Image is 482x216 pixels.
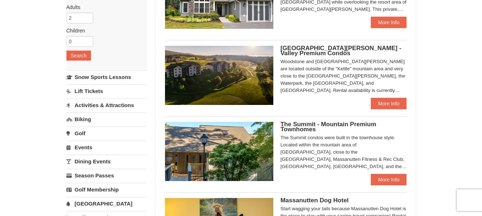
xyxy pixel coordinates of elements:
[371,98,407,109] a: More Info
[165,46,273,105] img: 19219041-4-ec11c166.jpg
[66,70,147,84] a: Snow Sports Lessons
[66,169,147,182] a: Season Passes
[281,134,407,170] div: The Summit condos were built in the townhouse style. Located within the mountain area of [GEOGRAP...
[66,197,147,210] a: [GEOGRAPHIC_DATA]
[281,197,349,204] span: Massanutten Dog Hotel
[66,84,147,98] a: Lift Tickets
[66,4,142,11] label: Adults
[66,141,147,154] a: Events
[165,122,273,181] img: 19219034-1-0eee7e00.jpg
[66,127,147,140] a: Golf
[66,27,142,34] label: Children
[66,183,147,196] a: Golf Membership
[281,45,401,57] span: [GEOGRAPHIC_DATA][PERSON_NAME] - Valley Premium Condos
[281,58,407,94] div: Woodstone and [GEOGRAPHIC_DATA][PERSON_NAME] are located outside of the "Kettle" mountain area an...
[66,113,147,126] a: Biking
[66,50,91,61] button: Search
[371,174,407,185] a: More Info
[371,17,407,28] a: More Info
[66,155,147,168] a: Dining Events
[66,98,147,112] a: Activities & Attractions
[281,121,376,133] span: The Summit - Mountain Premium Townhomes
